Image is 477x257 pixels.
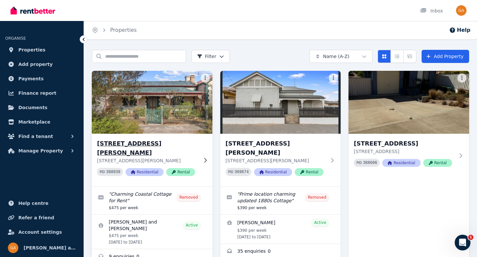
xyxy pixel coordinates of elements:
span: Name (A-Z) [323,53,349,60]
img: 113A Narangga Terrace, Moonta Bay [348,71,469,134]
div: View options [378,50,416,63]
span: Help centre [18,199,49,207]
a: Edit listing: Prime location charming updated 1880s Cottage [220,187,341,214]
a: Marketplace [5,115,78,128]
a: Edit listing: Charming Coastal Cottage for Rent [92,187,212,214]
a: Account settings [5,226,78,239]
code: 388839 [106,170,120,174]
nav: Breadcrumb [84,21,145,39]
span: Finance report [18,89,56,97]
h3: [STREET_ADDRESS][PERSON_NAME] [226,139,327,157]
span: Residential [382,159,420,167]
span: [PERSON_NAME] and [PERSON_NAME] [24,244,76,252]
button: More options [201,73,210,83]
span: Residential [254,168,292,176]
a: Help centre [5,197,78,210]
a: Finance report [5,87,78,100]
button: Find a tenant [5,130,78,143]
button: More options [457,73,467,83]
button: Card view [378,50,391,63]
button: More options [329,73,338,83]
span: Documents [18,104,48,111]
small: PID [356,161,362,165]
a: 16 Forster St, Kadina[STREET_ADDRESS][PERSON_NAME][STREET_ADDRESS][PERSON_NAME]PID 369674Resident... [220,71,341,187]
button: Filter [191,50,230,63]
span: Rental [423,159,452,167]
span: Properties [18,46,46,54]
a: Payments [5,72,78,85]
span: Refer a friend [18,214,54,222]
span: Manage Property [18,147,63,155]
a: Add property [5,58,78,71]
a: Documents [5,101,78,114]
a: View details for Bijaya Adhikari and Asmina Pokhrel [92,215,212,249]
span: Rental [295,168,324,176]
small: PID [228,170,233,174]
img: 16 Forster St, Kadina [220,71,341,134]
h3: [STREET_ADDRESS] [354,139,455,148]
img: Natalie and Garth Thompson [8,243,18,253]
span: Payments [18,75,44,83]
code: 369674 [235,170,249,174]
button: Name (A-Z) [309,50,372,63]
img: RentBetter [10,6,55,15]
p: [STREET_ADDRESS][PERSON_NAME] [226,157,327,164]
button: Manage Property [5,144,78,157]
span: Residential [126,168,164,176]
p: [STREET_ADDRESS] [354,148,455,155]
span: 1 [468,235,473,240]
iframe: Intercom live chat [455,235,470,250]
span: Find a tenant [18,132,53,140]
span: Marketplace [18,118,50,126]
button: Help [449,26,470,34]
span: Rental [166,168,195,176]
img: 11 Caroline St, Moonta [89,69,215,135]
span: Add property [18,60,53,68]
img: Natalie and Garth Thompson [456,5,467,16]
span: ORGANISE [5,36,26,41]
small: PID [100,170,105,174]
div: Inbox [420,8,443,14]
a: Properties [110,27,137,33]
button: Expanded list view [403,50,416,63]
code: 388606 [363,161,377,165]
p: [STREET_ADDRESS][PERSON_NAME] [97,157,198,164]
button: Compact list view [390,50,404,63]
span: Account settings [18,228,62,236]
h3: [STREET_ADDRESS][PERSON_NAME] [97,139,198,157]
a: 113A Narangga Terrace, Moonta Bay[STREET_ADDRESS][STREET_ADDRESS]PID 388606ResidentialRental [348,71,469,177]
a: 11 Caroline St, Moonta[STREET_ADDRESS][PERSON_NAME][STREET_ADDRESS][PERSON_NAME]PID 388839Residen... [92,71,212,187]
span: Filter [197,53,216,60]
a: Add Property [422,50,469,63]
a: View details for Shona Birchmore [220,215,341,244]
a: Refer a friend [5,211,78,224]
a: Properties [5,43,78,56]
